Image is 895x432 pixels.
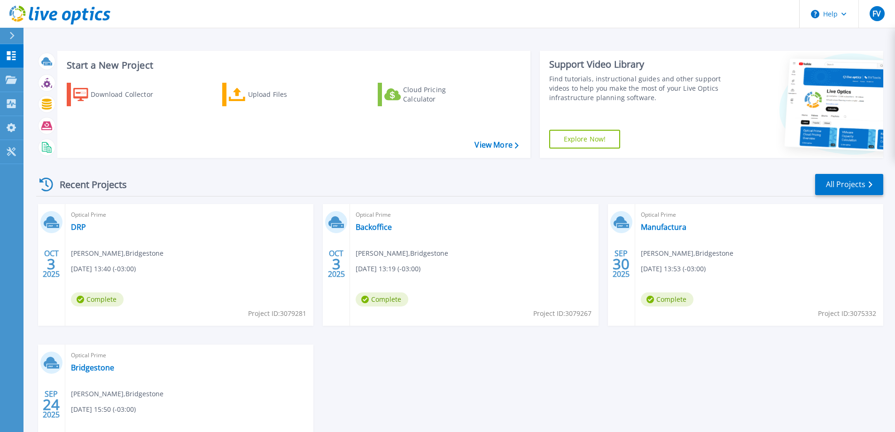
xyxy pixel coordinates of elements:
div: Recent Projects [36,173,140,196]
a: Backoffice [356,222,392,232]
div: OCT 2025 [42,247,60,281]
span: Project ID: 3075332 [818,308,876,319]
span: Optical Prime [641,210,878,220]
span: Project ID: 3079281 [248,308,306,319]
a: View More [475,141,518,149]
div: Download Collector [91,85,166,104]
span: [DATE] 15:50 (-03:00) [71,404,136,415]
span: 3 [332,260,341,268]
span: Complete [641,292,693,306]
div: Support Video Library [549,58,724,71]
div: OCT 2025 [327,247,345,281]
a: DRP [71,222,86,232]
div: SEP 2025 [42,387,60,422]
span: [PERSON_NAME] , Bridgestone [641,248,733,259]
span: 24 [43,401,60,408]
span: Project ID: 3079267 [533,308,591,319]
span: Optical Prime [71,210,308,220]
h3: Start a New Project [67,60,518,71]
span: [PERSON_NAME] , Bridgestone [71,389,163,399]
span: 3 [47,260,55,268]
span: [DATE] 13:40 (-03:00) [71,264,136,274]
a: Explore Now! [549,130,621,149]
span: [PERSON_NAME] , Bridgestone [71,248,163,259]
span: Complete [356,292,408,306]
span: [DATE] 13:19 (-03:00) [356,264,420,274]
div: Cloud Pricing Calculator [403,85,478,104]
div: SEP 2025 [612,247,630,281]
span: 30 [613,260,630,268]
a: Bridgestone [71,363,114,372]
span: [DATE] 13:53 (-03:00) [641,264,706,274]
div: Find tutorials, instructional guides and other support videos to help you make the most of your L... [549,74,724,102]
span: Complete [71,292,124,306]
a: Manufactura [641,222,686,232]
a: All Projects [815,174,883,195]
span: [PERSON_NAME] , Bridgestone [356,248,448,259]
div: Upload Files [248,85,323,104]
a: Cloud Pricing Calculator [378,83,483,106]
span: Optical Prime [356,210,592,220]
a: Upload Files [222,83,327,106]
span: Optical Prime [71,350,308,361]
span: FV [872,10,881,17]
a: Download Collector [67,83,171,106]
